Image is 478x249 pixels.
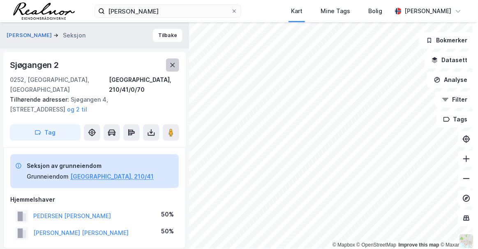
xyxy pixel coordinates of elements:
[10,58,60,72] div: Sjøgangen 2
[368,6,383,16] div: Bolig
[436,111,475,128] button: Tags
[7,31,53,40] button: [PERSON_NAME]
[291,6,303,16] div: Kart
[427,72,475,88] button: Analyse
[10,195,179,205] div: Hjemmelshaver
[405,6,452,16] div: [PERSON_NAME]
[13,2,75,20] img: realnor-logo.934646d98de889bb5806.png
[399,242,439,248] a: Improve this map
[161,226,174,236] div: 50%
[10,96,71,103] span: Tilhørende adresser:
[333,242,355,248] a: Mapbox
[109,75,179,95] div: [GEOGRAPHIC_DATA], 210/41/0/70
[425,52,475,68] button: Datasett
[10,124,81,141] button: Tag
[10,75,109,95] div: 0252, [GEOGRAPHIC_DATA], [GEOGRAPHIC_DATA]
[435,91,475,108] button: Filter
[27,172,69,182] div: Grunneiendom
[27,161,154,171] div: Seksjon av grunneiendom
[437,209,478,249] div: Kontrollprogram for chat
[321,6,350,16] div: Mine Tags
[63,30,85,40] div: Seksjon
[419,32,475,49] button: Bokmerker
[153,29,182,42] button: Tilbake
[161,209,174,219] div: 50%
[70,172,154,182] button: [GEOGRAPHIC_DATA], 210/41
[437,209,478,249] iframe: Chat Widget
[10,95,173,114] div: Sjøgangen 4, [STREET_ADDRESS]
[105,5,231,17] input: Søk på adresse, matrikkel, gårdeiere, leietakere eller personer
[357,242,397,248] a: OpenStreetMap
